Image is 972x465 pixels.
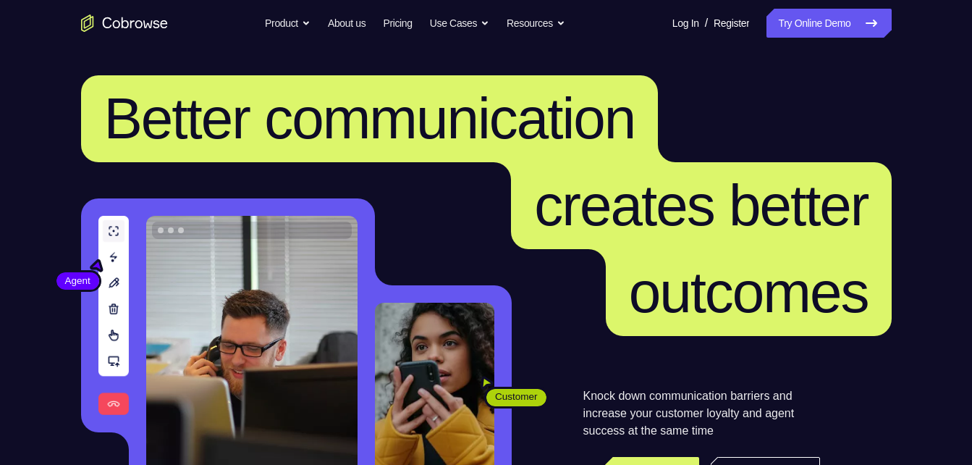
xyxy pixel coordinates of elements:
[383,9,412,38] a: Pricing
[104,86,635,151] span: Better communication
[705,14,708,32] span: /
[265,9,310,38] button: Product
[328,9,365,38] a: About us
[507,9,565,38] button: Resources
[714,9,749,38] a: Register
[430,9,489,38] button: Use Cases
[583,387,820,440] p: Knock down communication barriers and increase your customer loyalty and agent success at the sam...
[81,14,168,32] a: Go to the home page
[672,9,699,38] a: Log In
[629,260,869,324] span: outcomes
[534,173,868,238] span: creates better
[766,9,891,38] a: Try Online Demo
